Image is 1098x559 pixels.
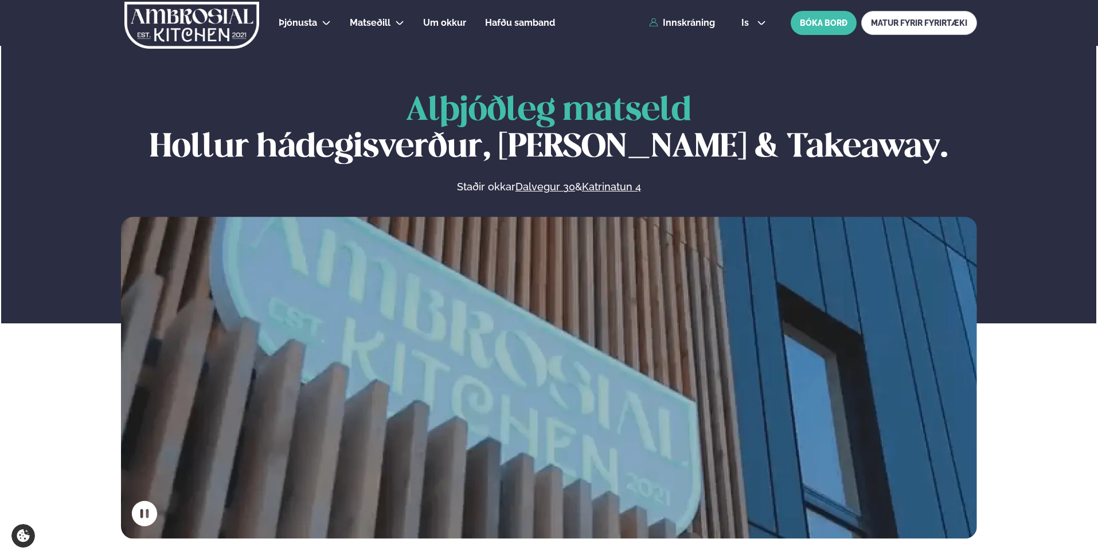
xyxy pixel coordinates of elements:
[11,524,35,548] a: Cookie settings
[123,2,260,49] img: logo
[732,18,775,28] button: is
[485,16,555,30] a: Hafðu samband
[121,93,977,166] h1: Hollur hádegisverður, [PERSON_NAME] & Takeaway.
[582,180,641,194] a: Katrinatun 4
[861,11,977,35] a: MATUR FYRIR FYRIRTÆKI
[350,17,390,28] span: Matseðill
[423,17,466,28] span: Um okkur
[485,17,555,28] span: Hafðu samband
[279,17,317,28] span: Þjónusta
[332,180,765,194] p: Staðir okkar &
[791,11,857,35] button: BÓKA BORÐ
[279,16,317,30] a: Þjónusta
[406,95,691,127] span: Alþjóðleg matseld
[423,16,466,30] a: Um okkur
[741,18,752,28] span: is
[515,180,575,194] a: Dalvegur 30
[649,18,715,28] a: Innskráning
[350,16,390,30] a: Matseðill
